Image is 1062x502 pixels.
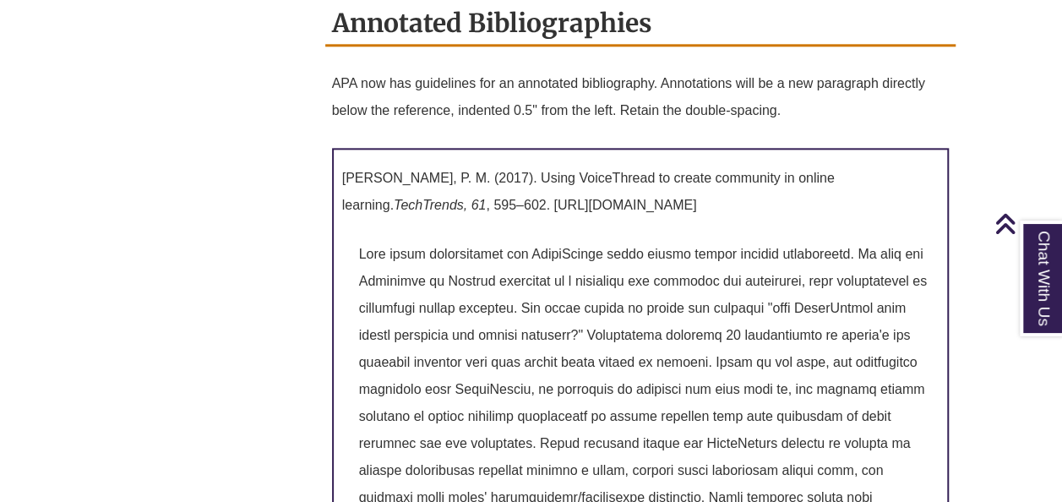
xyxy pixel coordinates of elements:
em: TechTrends, 61 [394,198,486,212]
h2: Annotated Bibliographies [325,2,956,46]
p: APA now has guidelines for an annotated bibliography. Annotations will be a new paragraph directl... [332,63,950,131]
a: Back to Top [994,212,1058,235]
p: [PERSON_NAME], P. M. (2017). Using VoiceThread to create community in online learning. , 595–602.... [342,158,939,226]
